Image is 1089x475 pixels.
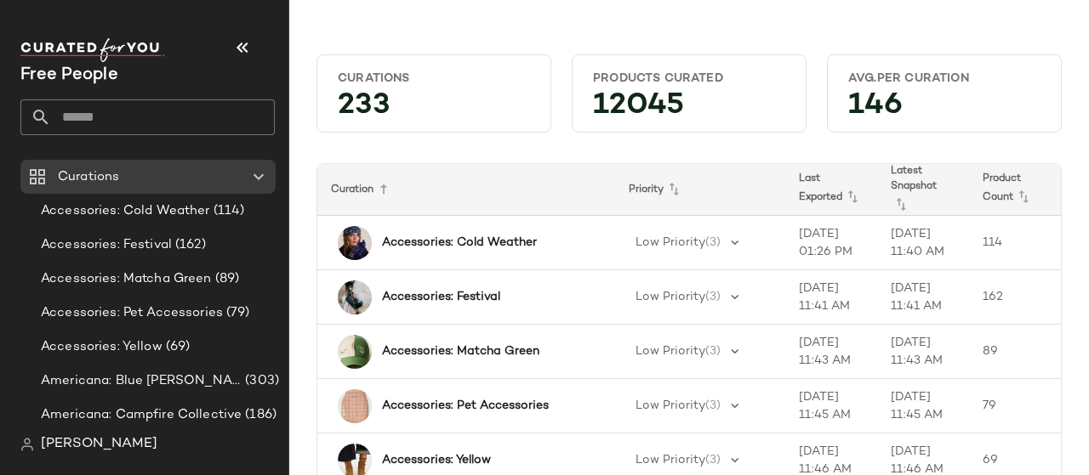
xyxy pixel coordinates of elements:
[58,167,119,187] span: Curations
[705,454,721,467] span: (3)
[20,66,118,84] span: Current Company Name
[41,371,242,391] span: Americana: Blue [PERSON_NAME] Baby
[785,325,877,379] td: [DATE] 11:43 AM
[242,371,279,391] span: (303)
[969,216,1061,270] td: 114
[705,399,721,412] span: (3)
[338,335,372,369] img: 102250982_030_b
[877,270,969,325] td: [DATE] 11:41 AM
[210,201,245,221] span: (114)
[636,399,705,412] span: Low Priority
[41,303,223,323] span: Accessories: Pet Accessories
[41,201,210,221] span: Accessories: Cold Weather
[41,405,242,425] span: Americana: Campfire Collective
[877,325,969,379] td: [DATE] 11:43 AM
[593,71,785,87] div: Products Curated
[615,164,785,216] th: Priority
[324,93,544,125] div: 233
[212,269,240,289] span: (89)
[785,216,877,270] td: [DATE] 01:26 PM
[785,379,877,433] td: [DATE] 11:45 AM
[785,164,877,216] th: Last Exported
[705,236,721,249] span: (3)
[172,235,206,255] span: (162)
[338,226,372,260] img: 102795622_040_a
[20,38,165,62] img: cfy_white_logo.C9jOOHJF.svg
[41,269,212,289] span: Accessories: Matcha Green
[338,389,372,423] img: 95815080_004_b
[705,345,721,358] span: (3)
[636,345,705,358] span: Low Priority
[317,164,615,216] th: Curation
[41,235,172,255] span: Accessories: Festival
[636,236,705,249] span: Low Priority
[969,379,1061,433] td: 79
[242,405,277,425] span: (186)
[835,93,1054,125] div: 146
[877,216,969,270] td: [DATE] 11:40 AM
[969,325,1061,379] td: 89
[877,164,969,216] th: Latest Snapshot
[223,303,250,323] span: (79)
[705,291,721,303] span: (3)
[382,342,539,360] b: Accessories: Matcha Green
[785,270,877,325] td: [DATE] 11:41 AM
[41,337,162,357] span: Accessories: Yellow
[41,434,157,455] span: [PERSON_NAME]
[382,397,549,415] b: Accessories: Pet Accessories
[338,71,530,87] div: Curations
[969,270,1061,325] td: 162
[162,337,191,357] span: (69)
[579,93,799,125] div: 12045
[20,438,34,451] img: svg%3e
[877,379,969,433] td: [DATE] 11:45 AM
[848,71,1041,87] div: Avg.per Curation
[382,288,500,306] b: Accessories: Festival
[382,451,491,469] b: Accessories: Yellow
[382,234,537,252] b: Accessories: Cold Weather
[969,164,1061,216] th: Product Count
[338,280,372,314] img: 102203916_001_a
[636,291,705,303] span: Low Priority
[636,454,705,467] span: Low Priority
